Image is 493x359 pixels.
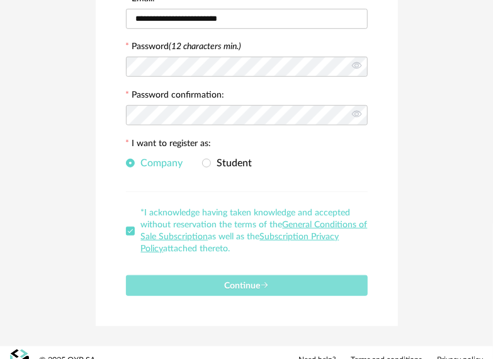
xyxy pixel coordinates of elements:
span: Student [211,158,252,168]
label: Password [132,42,242,51]
button: Continue [126,275,368,296]
a: General Conditions of Sale Subscription [141,220,368,241]
label: I want to register as: [126,139,212,151]
i: (12 characters min.) [169,42,242,51]
a: Subscription Privacy Policy [141,232,339,253]
label: Password confirmation: [126,91,225,102]
span: Continue [224,282,269,290]
span: *I acknowledge having taken knowledge and accepted without reservation the terms of the as well a... [141,208,368,253]
span: Company [135,158,183,168]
